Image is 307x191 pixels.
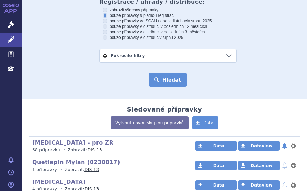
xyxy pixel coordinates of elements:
label: pouze přípravky ve SCAU nebo v distribuci [103,18,233,24]
button: nastavení [290,181,297,189]
a: [MEDICAL_DATA] - pro ZR [32,139,113,146]
span: Data [213,183,224,188]
a: Quetiapin Mylan (0230817) [32,159,120,166]
label: pouze přípravky s platnou registrací [103,13,233,18]
span: 68 přípravků [32,148,60,152]
a: Data [195,141,237,151]
button: Hledat [149,73,187,87]
span: v srpnu 2025 [188,19,212,23]
p: Zobrazit: [32,147,178,153]
span: Dataview [251,144,272,148]
span: 1 přípravky [32,167,57,172]
span: Data [203,120,213,125]
button: notifikace [281,181,288,189]
span: v srpnu 2025 [159,35,183,40]
button: nastavení [290,161,297,170]
label: pouze přípravky v distribuci v posledních 3 měsících [103,29,233,35]
i: • [59,167,65,173]
i: • [61,147,68,153]
span: Dataview [251,183,272,188]
button: notifikace [281,161,288,170]
a: DIS-13 [88,148,102,152]
a: [MEDICAL_DATA] [32,179,86,185]
button: nastavení [290,142,297,150]
a: Pokročilé filtry [100,49,236,62]
p: Zobrazit: [32,167,178,173]
a: Dataview [238,180,280,190]
span: Data [213,144,224,148]
a: DIS-13 [84,167,99,172]
span: Data [213,163,224,168]
label: zobrazit všechny přípravky [103,7,233,13]
a: Data [192,116,218,129]
label: pouze přípravky v distribuci v posledních 12 měsících [103,24,233,29]
a: Data [195,180,237,190]
a: Vytvořit novou skupinu přípravků [111,116,189,129]
span: Dataview [251,163,272,168]
a: Dataview [238,141,280,151]
label: pouze přípravky v distribuci [103,35,233,40]
button: notifikace [281,142,288,150]
a: Dataview [238,161,280,170]
h2: Sledované přípravky [127,106,202,113]
a: Data [195,161,237,170]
